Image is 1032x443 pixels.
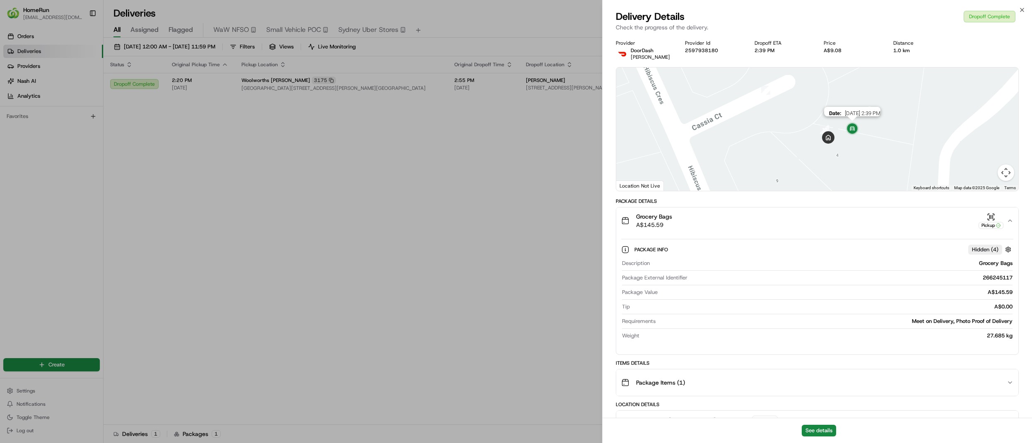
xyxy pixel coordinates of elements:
div: Meet on Delivery, Photo Proof of Delivery [659,318,1013,325]
div: Dropoff ETA [755,40,811,46]
div: Provider [616,40,672,46]
div: 10 [817,122,832,137]
button: Woolworths [PERSON_NAME] Online Team31752:20 PM [616,411,1018,438]
a: Open this area in Google Maps (opens a new window) [618,180,646,191]
button: 2597938180 [685,47,718,54]
span: DoorDash [631,47,653,54]
div: 1.0 km [893,47,950,54]
div: 27.685 kg [643,332,1013,339]
div: A$145.59 [661,289,1013,296]
div: 2:39 PM [755,47,811,54]
div: A$0.00 [633,303,1013,311]
div: A$9.08 [824,47,880,54]
div: 266245117 [691,274,1013,282]
div: Package Details [616,198,1019,205]
span: 3175 [762,417,775,424]
span: Requirements [622,318,656,325]
span: Package External Identifier [622,274,687,282]
span: [DATE] 2:39 PM [845,110,880,116]
div: Location Details [616,401,1019,408]
span: A$145.59 [636,221,672,229]
div: Provider Id [685,40,741,46]
p: Check the progress of the delivery. [616,23,1019,31]
span: Hidden ( 4 ) [972,246,998,253]
img: Google [618,180,646,191]
div: Pickup [979,222,1003,229]
span: Package Items ( 1 ) [636,378,685,387]
span: Weight [622,332,639,339]
div: Items Details [616,360,1019,366]
span: Package Value [622,289,658,296]
span: Date : [829,110,842,116]
span: Grocery Bags [636,212,672,221]
button: Hidden (4) [968,244,1013,255]
span: Tip [622,303,630,311]
div: Grocery BagsA$145.59Pickup [616,234,1018,354]
div: Grocery Bags [653,260,1013,267]
button: Package Items (1) [616,369,1018,396]
a: Terms (opens in new tab) [1004,185,1016,190]
button: Grocery BagsA$145.59Pickup [616,207,1018,234]
span: [PERSON_NAME] [631,54,670,60]
button: Pickup [979,213,1003,229]
span: Map data ©2025 Google [954,185,999,190]
span: Woolworths [PERSON_NAME] Online Team [636,416,750,424]
span: Package Info [634,246,670,253]
button: Keyboard shortcuts [914,185,949,191]
div: Distance [893,40,950,46]
img: doordash_logo_v2.png [616,47,629,60]
div: Price [824,40,880,46]
span: Description [622,260,650,267]
span: Delivery Details [616,10,685,23]
span: 2:20 PM [981,416,1003,424]
button: Map camera controls [998,164,1014,181]
div: Location Not Live [616,181,664,191]
button: See details [802,425,836,436]
div: 9 [758,82,774,98]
